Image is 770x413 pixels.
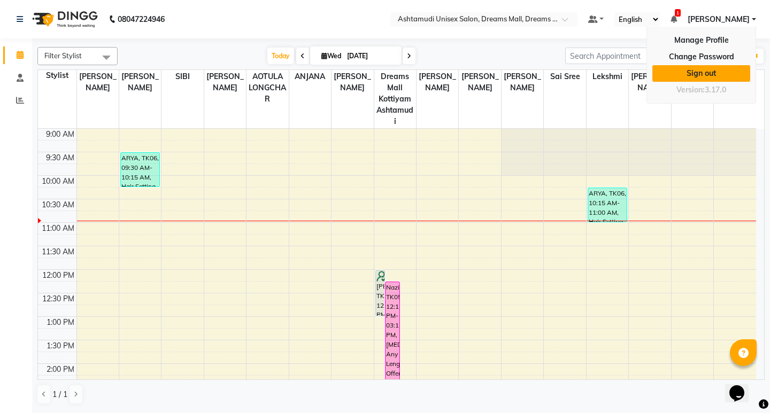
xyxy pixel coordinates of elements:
span: SIBI [161,70,203,83]
div: [PERSON_NAME], TK04, 12:00 PM-01:00 PM, Spa Pedicure [376,270,385,316]
div: 9:30 AM [44,152,76,163]
span: Wed [319,52,344,60]
input: 2025-09-03 [344,48,397,64]
span: [PERSON_NAME] [332,70,373,95]
div: Version:3.17.0 [652,82,750,98]
img: logo [27,4,101,34]
div: 1:30 PM [44,340,76,352]
a: Sign out [652,65,750,82]
span: [PERSON_NAME] [688,14,750,25]
a: Change Password [652,49,750,65]
div: 11:30 AM [40,246,76,258]
a: Manage Profile [652,32,750,49]
span: [PERSON_NAME] [417,70,458,95]
b: 08047224946 [118,4,165,34]
div: 12:00 PM [40,270,76,281]
input: Search Appointment [565,48,659,64]
div: 10:00 AM [40,176,76,187]
div: ARYA, TK06, 10:15 AM-11:00 AM, Hair Setting With Tongs (₹1000) [588,188,627,222]
a: 1 [671,14,677,24]
span: Filter Stylist [44,51,82,60]
span: ANJANA [289,70,331,83]
span: [PERSON_NAME] [77,70,119,95]
span: AOTULA LONGCHAR [247,70,288,106]
span: [PERSON_NAME] [502,70,543,95]
div: 9:00 AM [44,129,76,140]
span: 1 [675,9,681,17]
div: 1:00 PM [44,317,76,328]
span: 1 / 1 [52,389,67,400]
div: 12:30 PM [40,293,76,305]
span: Today [267,48,294,64]
span: Dreams Mall Kottiyam Ashtamudi [374,70,416,128]
div: 10:30 AM [40,199,76,211]
div: 2:00 PM [44,364,76,375]
span: Sai sree [544,70,586,83]
span: [PERSON_NAME] [204,70,246,95]
span: [PERSON_NAME] [459,70,500,95]
span: Lekshmi [587,70,628,83]
iframe: chat widget [725,370,759,402]
span: [PERSON_NAME] [119,70,161,95]
div: ARYA, TK06, 09:30 AM-10:15 AM, Hair Setting With Tongs (₹1000) [121,153,159,186]
div: 11:00 AM [40,223,76,234]
div: Stylist [38,70,76,81]
span: [PERSON_NAME] [629,70,671,95]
